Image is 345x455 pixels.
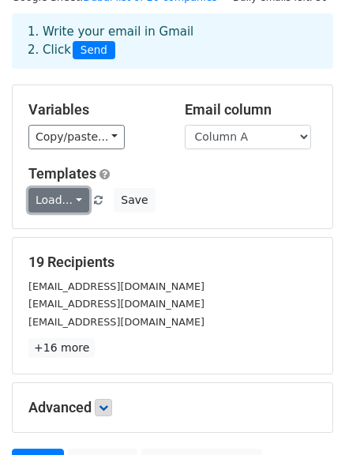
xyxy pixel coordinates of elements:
h5: Email column [185,101,317,118]
h5: Variables [28,101,161,118]
button: Save [114,188,155,212]
a: +16 more [28,338,95,358]
a: Load... [28,188,89,212]
span: Send [73,41,115,60]
h5: 19 Recipients [28,254,317,271]
a: Templates [28,165,96,182]
small: [EMAIL_ADDRESS][DOMAIN_NAME] [28,316,204,328]
h5: Advanced [28,399,317,416]
small: [EMAIL_ADDRESS][DOMAIN_NAME] [28,280,204,292]
a: Copy/paste... [28,125,125,149]
small: [EMAIL_ADDRESS][DOMAIN_NAME] [28,298,204,310]
div: 1. Write your email in Gmail 2. Click [16,23,329,59]
iframe: Chat Widget [266,379,345,455]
